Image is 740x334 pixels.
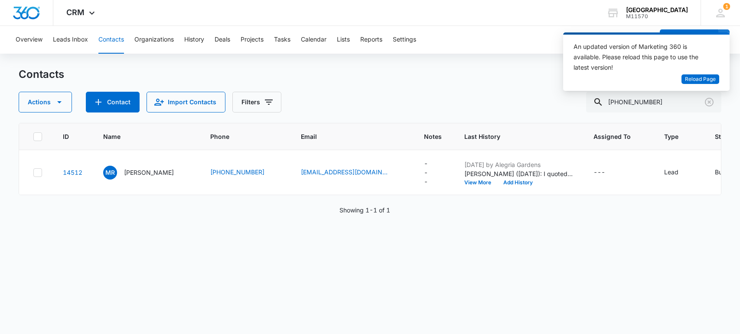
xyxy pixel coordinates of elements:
[660,29,718,50] button: Add Contact
[360,26,382,54] button: Reports
[103,166,117,180] span: MR
[464,169,573,178] p: [PERSON_NAME] ([DATE]): I quoted the client $10,400 plus tax ([GEOGRAPHIC_DATA]) for 200 guest. I...
[124,168,174,177] p: [PERSON_NAME]
[424,132,443,141] span: Notes
[86,92,140,112] button: Add Contact
[626,6,688,13] div: account name
[393,26,416,54] button: Settings
[232,92,281,112] button: Filters
[215,26,230,54] button: Deals
[184,26,204,54] button: History
[19,92,72,112] button: Actions
[664,132,681,141] span: Type
[337,26,350,54] button: Lists
[681,74,719,84] button: Reload Page
[685,75,716,83] span: Reload Page
[274,26,290,54] button: Tasks
[723,3,730,10] div: notifications count
[147,92,225,112] button: Import Contacts
[53,26,88,54] button: Leads Inbox
[103,166,189,180] div: Name - Martha Reyes - Select to Edit Field
[593,167,605,178] div: ---
[98,26,124,54] button: Contacts
[241,26,264,54] button: Projects
[424,159,443,186] div: Notes - - Select to Edit Field
[134,26,174,54] button: Organizations
[63,132,70,141] span: ID
[103,132,177,141] span: Name
[210,167,264,177] a: [PHONE_NUMBER]
[66,8,85,17] span: CRM
[586,92,721,112] input: Search Contacts
[424,159,428,186] div: ---
[464,180,497,185] button: View More
[664,167,678,177] div: Lead
[664,167,694,178] div: Type - Lead - Select to Edit Field
[574,42,709,73] div: An updated version of Marketing 360 is available. Please reload this page to use the latest version!
[464,160,573,169] p: [DATE] by Alegria Gardens
[16,26,42,54] button: Overview
[593,132,631,141] span: Assigned To
[702,95,716,109] button: Clear
[339,206,390,215] p: Showing 1-1 of 1
[464,132,560,141] span: Last History
[301,132,391,141] span: Email
[210,167,280,178] div: Phone - 8325741875 - Select to Edit Field
[497,180,539,185] button: Add History
[210,132,267,141] span: Phone
[626,13,688,19] div: account id
[723,3,730,10] span: 1
[301,167,403,178] div: Email - mreyes020206@gmail.com - Select to Edit Field
[593,167,621,178] div: Assigned To - - Select to Edit Field
[63,169,82,176] a: Navigate to contact details page for Martha Reyes
[19,68,64,81] h1: Contacts
[301,167,388,177] a: [EMAIL_ADDRESS][DOMAIN_NAME]
[301,26,326,54] button: Calendar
